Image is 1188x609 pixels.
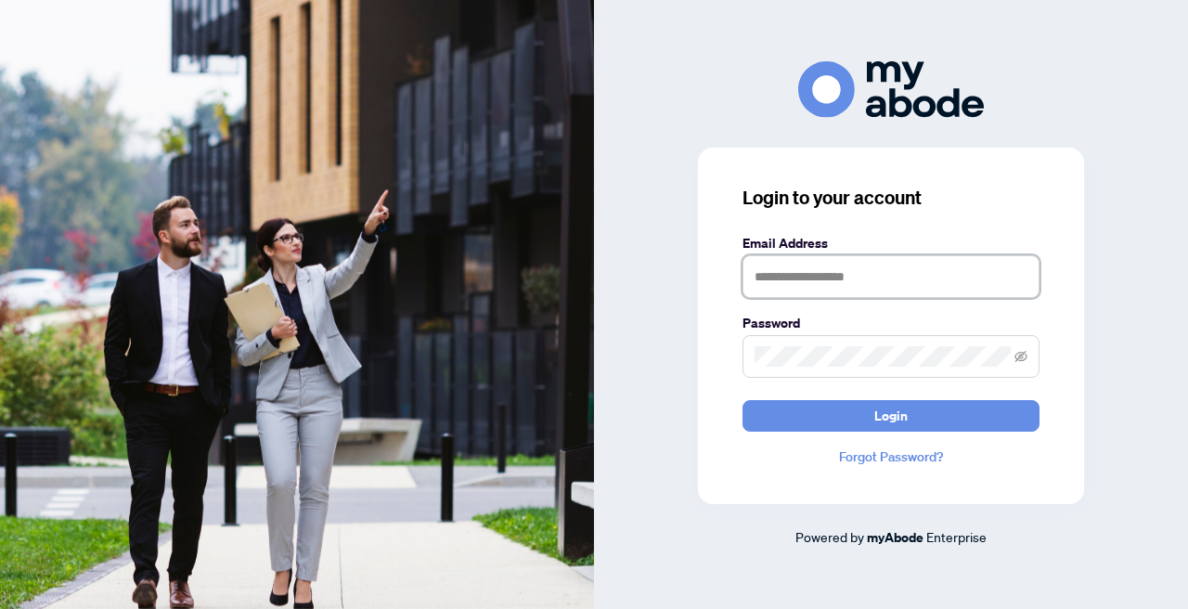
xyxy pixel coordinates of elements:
label: Password [742,313,1039,333]
a: Forgot Password? [742,447,1039,467]
a: myAbode [867,527,923,548]
button: Login [742,400,1039,432]
span: eye-invisible [1014,350,1027,363]
img: ma-logo [798,61,984,118]
span: Enterprise [926,528,987,545]
span: Powered by [795,528,864,545]
h3: Login to your account [742,185,1039,211]
label: Email Address [742,233,1039,253]
span: Login [874,401,908,431]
